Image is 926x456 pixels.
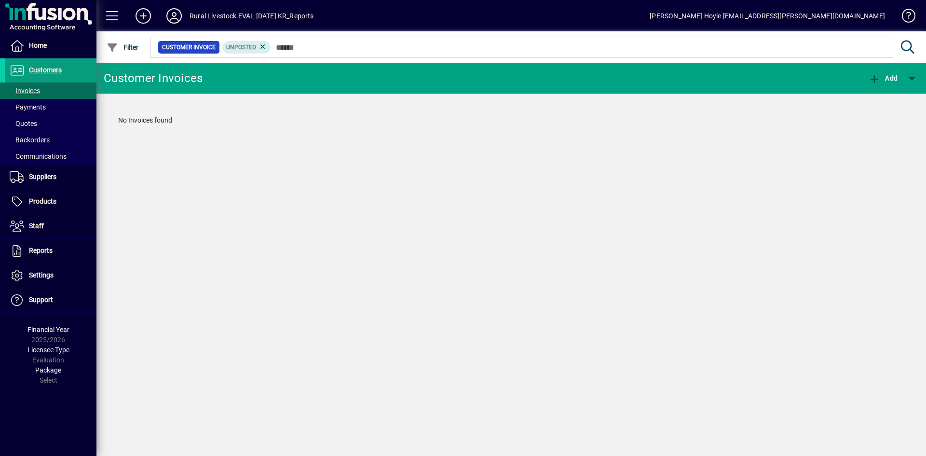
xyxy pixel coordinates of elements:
div: [PERSON_NAME] Hoyle [EMAIL_ADDRESS][PERSON_NAME][DOMAIN_NAME] [650,8,885,24]
span: Support [29,296,53,304]
span: Payments [10,103,46,111]
span: Filter [107,43,139,51]
a: Reports [5,239,96,263]
div: Rural Livestock EVAL [DATE] KR_Reports [190,8,314,24]
button: Profile [159,7,190,25]
a: Quotes [5,115,96,132]
span: Backorders [10,136,50,144]
span: Communications [10,152,67,160]
a: Settings [5,263,96,288]
span: Reports [29,247,53,254]
span: Unposted [226,44,256,51]
a: Staff [5,214,96,238]
mat-chip: Customer Invoice Status: Unposted [222,41,271,54]
a: Home [5,34,96,58]
span: Financial Year [27,326,69,333]
a: Knowledge Base [895,2,914,33]
div: Customer Invoices [104,70,203,86]
a: Support [5,288,96,312]
span: Home [29,41,47,49]
a: Payments [5,99,96,115]
button: Filter [104,39,141,56]
a: Backorders [5,132,96,148]
span: Quotes [10,120,37,127]
span: Customer Invoice [162,42,216,52]
span: Package [35,366,61,374]
div: No Invoices found [109,106,914,135]
span: Licensee Type [27,346,69,354]
span: Settings [29,271,54,279]
span: Staff [29,222,44,230]
span: Invoices [10,87,40,95]
a: Products [5,190,96,214]
a: Communications [5,148,96,165]
button: Add [128,7,159,25]
span: Add [869,74,898,82]
span: Products [29,197,56,205]
button: Add [866,69,900,87]
span: Customers [29,66,62,74]
span: Suppliers [29,173,56,180]
a: Invoices [5,83,96,99]
a: Suppliers [5,165,96,189]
